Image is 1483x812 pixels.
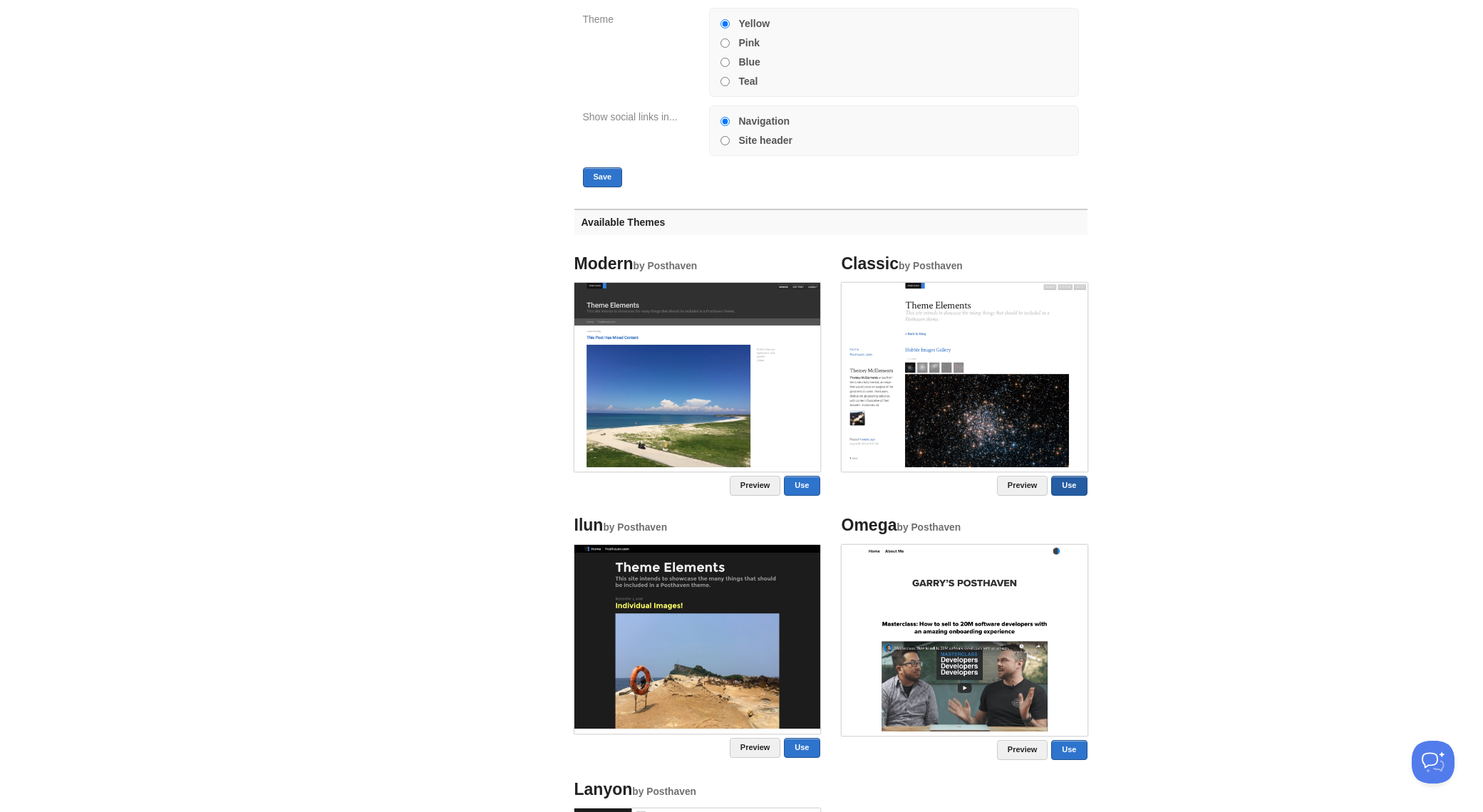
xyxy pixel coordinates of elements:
img: Screenshot [574,283,820,467]
a: Preview [730,738,781,758]
h4: Modern [574,255,820,273]
a: Preview [730,476,781,496]
small: by Posthaven [899,261,963,271]
small: by Posthaven [632,786,696,797]
a: Use [784,476,820,496]
h3: Available Themes [574,209,1087,235]
small: by Posthaven [634,261,698,271]
iframe: Help Scout Beacon - Open [1412,741,1454,784]
img: Screenshot [842,545,1087,732]
button: Save [583,167,623,187]
h4: Ilun [574,516,820,534]
img: Screenshot [842,283,1087,467]
label: Teal [739,76,758,86]
img: Screenshot [574,545,820,729]
label: Site header [739,135,792,145]
a: Use [1051,476,1087,496]
small: by Posthaven [603,522,667,533]
small: by Posthaven [896,522,961,533]
a: Use [1051,740,1087,760]
label: Pink [739,38,760,48]
label: Yellow [739,19,770,28]
label: Theme [583,14,701,28]
h4: Omega [842,516,1087,534]
h4: Classic [842,255,1087,273]
label: Show social links in... [583,112,701,125]
label: Blue [739,57,760,67]
a: Use [784,738,820,758]
label: Navigation [739,116,790,126]
a: Preview [997,740,1048,760]
a: Preview [997,476,1048,496]
h4: Lanyon [574,781,820,798]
